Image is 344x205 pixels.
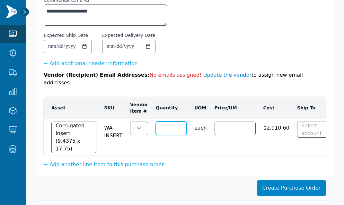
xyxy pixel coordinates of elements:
[260,97,293,119] th: Cost
[211,97,260,119] th: Price/UM
[44,72,150,78] span: Vendor (Recipient) Email Addresses:
[51,122,96,153] button: Corrugated Insert (9.4375 x 17.75)
[152,97,190,119] th: Quantity
[44,60,138,67] button: + Add additional header information
[100,97,126,119] th: SKU
[293,97,338,119] th: Ship To
[150,72,202,78] span: No emails assigned!
[44,72,303,86] span: to assign new email addresses.
[44,97,100,119] th: Asset
[297,122,334,138] button: Select account
[126,97,152,119] th: Vendor Item #
[6,5,17,18] img: Finventory
[301,122,324,137] span: Select account
[56,122,89,153] span: Corrugated Insert (9.4375 x 17.75)
[263,122,289,132] span: $2,910.60
[100,119,126,156] td: WA-INSERT
[102,32,155,38] label: Expected Delivery Date
[44,32,88,38] label: Expected Ship Date
[257,180,326,196] button: Create Purchase Order
[44,161,164,168] button: + Add another line item to this purchase order
[203,72,251,78] a: Update the vendor
[190,97,211,119] th: UOM
[194,122,207,132] span: each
